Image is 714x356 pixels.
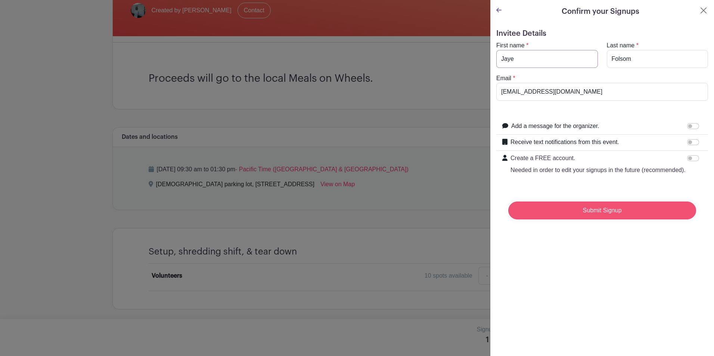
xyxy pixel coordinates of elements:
[511,122,599,131] label: Add a message for the organizer.
[496,29,708,38] h5: Invitee Details
[510,166,686,175] p: Needed in order to edit your signups in the future (recommended).
[496,41,525,50] label: First name
[699,6,708,15] button: Close
[510,138,619,147] label: Receive text notifications from this event.
[607,41,635,50] label: Last name
[510,154,686,163] p: Create a FREE account.
[508,202,696,219] input: Submit Signup
[562,6,639,17] h5: Confirm your Signups
[496,74,511,83] label: Email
